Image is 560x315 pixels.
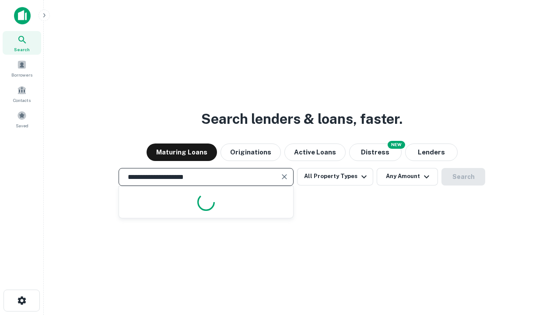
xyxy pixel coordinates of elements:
a: Saved [3,107,41,131]
button: Lenders [405,143,458,161]
button: Originations [220,143,281,161]
span: Borrowers [11,71,32,78]
button: Any Amount [377,168,438,185]
a: Borrowers [3,56,41,80]
h3: Search lenders & loans, faster. [201,108,402,129]
button: Search distressed loans with lien and other non-mortgage details. [349,143,402,161]
div: NEW [388,141,405,149]
iframe: Chat Widget [516,217,560,259]
span: Saved [16,122,28,129]
img: capitalize-icon.png [14,7,31,24]
a: Search [3,31,41,55]
button: Active Loans [284,143,346,161]
button: Maturing Loans [147,143,217,161]
span: Contacts [13,97,31,104]
button: Clear [278,171,290,183]
span: Search [14,46,30,53]
button: All Property Types [297,168,373,185]
a: Contacts [3,82,41,105]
